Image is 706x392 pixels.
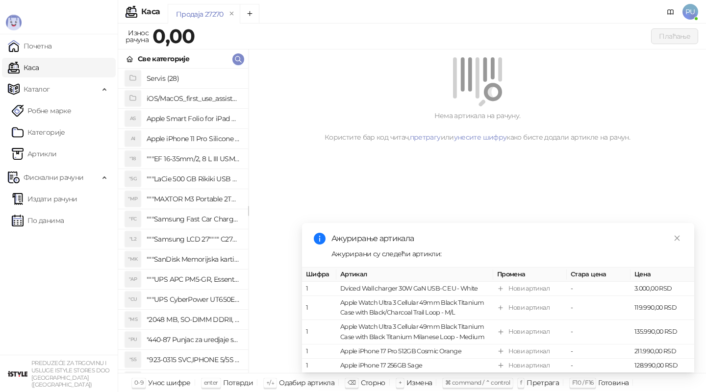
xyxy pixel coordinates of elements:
a: Категорије [12,122,65,142]
div: Измена [406,376,432,389]
div: Нови артикал [508,361,550,370]
div: Износ рачуна [124,26,151,46]
span: enter [204,379,218,386]
div: Унос шифре [148,376,191,389]
h4: Apple Smart Folio for iPad mini (A17 Pro) - Sage [147,111,240,126]
small: PREDUZEĆE ZA TRGOVINU I USLUGE ISTYLE STORES DOO [GEOGRAPHIC_DATA] ([GEOGRAPHIC_DATA]) [31,360,110,388]
div: Нема артикала на рачуну. Користите бар код читач, или како бисте додали артикле на рачун. [260,110,694,143]
span: f [520,379,522,386]
h4: """UPS CyberPower UT650EG, 650VA/360W , line-int., s_uko, desktop""" [147,292,240,307]
td: - [567,296,630,320]
td: 1 [302,296,336,320]
span: [PERSON_NAME] [10,32,89,44]
td: 135.990,00 RSD [630,320,694,344]
span: ⌘ command / ⌃ control [445,379,510,386]
th: Артикал [336,268,493,282]
div: Потврди [223,376,253,389]
span: info-circle [314,233,326,245]
span: F10 / F16 [572,379,593,386]
h4: """Samsung LCD 27"""" C27F390FHUXEN""" [147,231,240,247]
img: Logo [6,15,22,30]
div: "MK [125,251,141,267]
div: Готовина [598,376,629,389]
div: "CU [125,292,141,307]
h4: """Samsung Fast Car Charge Adapter, brzi auto punja_, boja crna""" [147,211,240,227]
span: Каталог [24,79,50,99]
button: remove [226,10,238,18]
div: "SD [125,372,141,388]
h4: """UPS APC PM5-GR, Essential Surge Arrest,5 utic_nica""" [147,271,240,287]
td: 1 [302,359,336,373]
td: 128.990,00 RSD [630,359,694,373]
div: AS [125,111,141,126]
h4: Servis (28) [147,71,240,86]
th: Шифра [302,268,336,282]
a: Издати рачуни [12,189,77,209]
div: Одабир артикла [279,376,334,389]
h4: "440-87 Punjac za uredjaje sa micro USB portom 4/1, Stand." [147,332,240,347]
a: Почетна [8,36,52,56]
div: Сторно [361,376,385,389]
th: Промена [493,268,567,282]
strong: 0,00 [152,24,195,48]
a: По данима [12,211,64,230]
th: Цена [630,268,694,282]
th: Стара цена [567,268,630,282]
div: AI [125,131,141,147]
td: 119.990,00 RSD [630,296,694,320]
h4: "2048 MB, SO-DIMM DDRII, 667 MHz, Napajanje 1,8 0,1 V, Latencija CL5" [147,312,240,327]
div: "5G [125,171,141,187]
td: 211.990,00 RSD [630,344,694,359]
h4: iOS/MacOS_first_use_assistance (4) [147,91,240,106]
a: Робне марке [12,101,71,121]
td: Apple Watch Ultra 3 Cellular 49mm Black Titanium Case with Black/Charcoal Trail Loop - M/L [336,296,493,320]
div: "L2 [125,231,141,247]
h4: "923-0315 SVC,IPHONE 5/5S BATTERY REMOVAL TRAY Držač za iPhone sa kojim se otvara display [147,352,240,367]
span: close [674,235,681,242]
span: + [399,379,402,386]
div: "MP [125,191,141,207]
td: - [567,320,630,344]
span: PU [682,4,698,20]
h4: """EF 16-35mm/2, 8 L III USM""" [147,151,240,167]
div: Продаја 27270 [176,9,224,20]
div: Ажурирани су следећи артикли: [331,248,682,259]
span: ↑/↓ [266,379,274,386]
td: Dviced Wall charger 30W GaN USB-C EU - White [336,282,493,296]
div: "FC [125,211,141,227]
h4: """SanDisk Memorijska kartica 256GB microSDXC sa SD adapterom SDSQXA1-256G-GN6MA - Extreme PLUS, ... [147,251,240,267]
h4: "923-0448 SVC,IPHONE,TOURQUE DRIVER KIT .65KGF- CM Šrafciger " [147,372,240,388]
span: Фискални рачуни [24,168,83,187]
h4: """LaCie 500 GB Rikiki USB 3.0 / Ultra Compact & Resistant aluminum / USB 3.0 / 2.5""""""" [147,171,240,187]
td: Apple iPhone 17 Pro 512GB Cosmic Orange [336,344,493,359]
div: Нови артикал [508,284,550,294]
h4: Apple iPhone 11 Pro Silicone Case - Black [147,131,240,147]
a: Каса [8,58,39,77]
span: ⌫ [348,379,355,386]
td: - [567,359,630,373]
h4: """MAXTOR M3 Portable 2TB 2.5"""" crni eksterni hard disk HX-M201TCB/GM""" [147,191,240,207]
td: 3.000,00 RSD [630,282,694,296]
div: "S5 [125,352,141,367]
div: Ажурирање артикала [331,233,682,245]
a: унесите шифру [454,133,507,142]
div: Нови артикал [508,327,550,337]
img: 64x64-companyLogo-77b92cf4-9946-4f36-9751-bf7bb5fd2c7d.png [8,364,27,384]
a: претрагу [410,133,441,142]
a: Close [672,233,682,244]
div: Све категорије [138,53,189,64]
a: Документација [663,4,679,20]
div: Претрага [527,376,559,389]
td: 1 [302,320,336,344]
button: Add tab [240,4,259,24]
div: "AP [125,271,141,287]
a: ArtikliАртикли [12,144,57,164]
div: Нови артикал [508,303,550,313]
div: "MS [125,312,141,327]
td: 1 [302,282,336,296]
td: Apple iPhone 17 256GB Sage [336,359,493,373]
div: Каса [141,8,160,16]
span: 0-9 [134,379,143,386]
div: "PU [125,332,141,347]
button: Плаћање [651,28,698,44]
